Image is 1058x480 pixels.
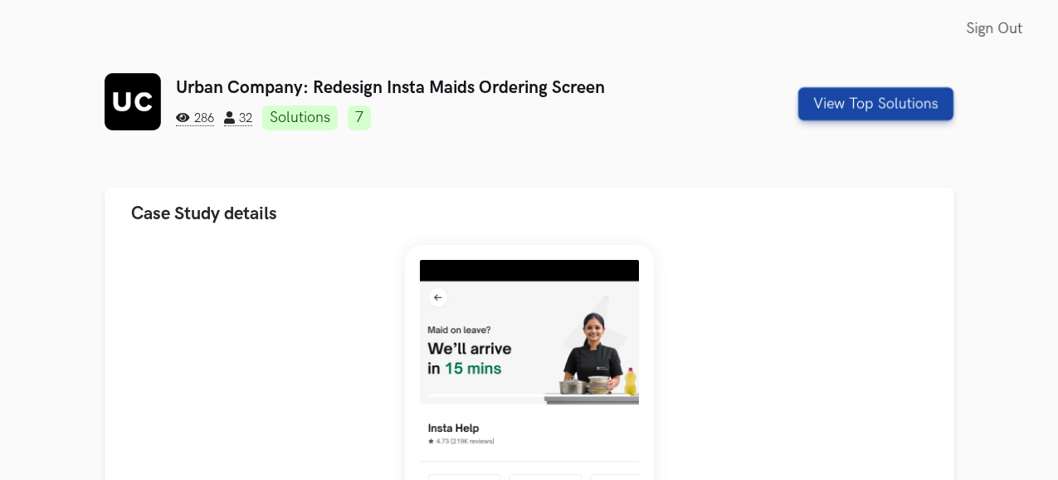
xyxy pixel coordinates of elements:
span: 32 [224,111,252,126]
h3: Urban Company: Redesign Insta Maids Ordering Screen [176,77,738,98]
button: Case Study details [105,188,954,240]
a: Sign Out [966,10,1031,47]
img: Urban Company logo [105,73,162,130]
a: Solutions [262,105,338,130]
span: Case Study details [131,203,277,225]
button: View Top Solutions [798,87,953,120]
span: 286 [176,111,214,126]
a: 7 [348,105,371,130]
